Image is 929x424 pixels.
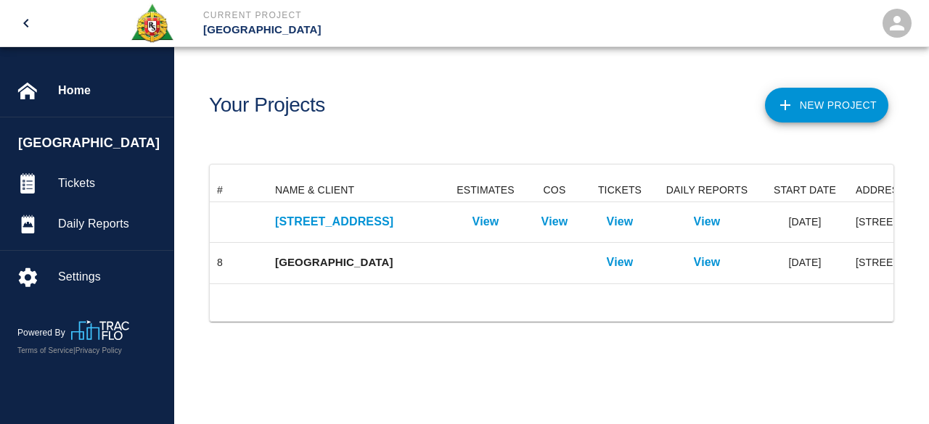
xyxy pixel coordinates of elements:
[457,178,515,201] div: ESTIMATES
[75,346,122,354] a: Privacy Policy
[761,178,848,201] div: START DATE
[598,178,642,201] div: TICKETS
[774,178,836,201] div: START DATE
[652,178,761,201] div: DAILY REPORTS
[275,254,442,271] p: [GEOGRAPHIC_DATA]
[18,133,166,153] span: [GEOGRAPHIC_DATA]
[666,178,748,201] div: DAILY REPORTS
[587,178,652,201] div: TICKETS
[210,178,268,201] div: #
[203,22,543,38] p: [GEOGRAPHIC_DATA]
[58,268,162,286] span: Settings
[130,3,174,43] img: Roger & Sons Concrete
[209,93,325,117] h1: Your Projects
[765,88,888,122] button: New Project
[217,178,223,201] div: #
[472,213,499,230] a: View
[17,346,73,354] a: Terms of Service
[694,254,721,271] a: View
[275,178,354,201] div: NAME & CLIENT
[522,178,587,201] div: COS
[694,213,721,230] a: View
[607,213,634,230] a: View
[275,213,442,230] a: [STREET_ADDRESS]
[856,178,906,201] div: ADDRESS
[761,202,848,243] div: [DATE]
[761,243,848,283] div: [DATE]
[544,178,566,201] div: COS
[17,326,71,339] p: Powered By
[268,178,449,201] div: NAME & CLIENT
[9,6,44,41] button: open drawer
[607,254,634,271] a: View
[71,320,129,340] img: TracFlo
[73,346,75,354] span: |
[217,255,223,270] div: 8
[449,178,522,201] div: ESTIMATES
[541,213,568,230] a: View
[58,82,162,99] span: Home
[58,175,162,192] span: Tickets
[58,215,162,233] span: Daily Reports
[203,9,543,22] p: Current Project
